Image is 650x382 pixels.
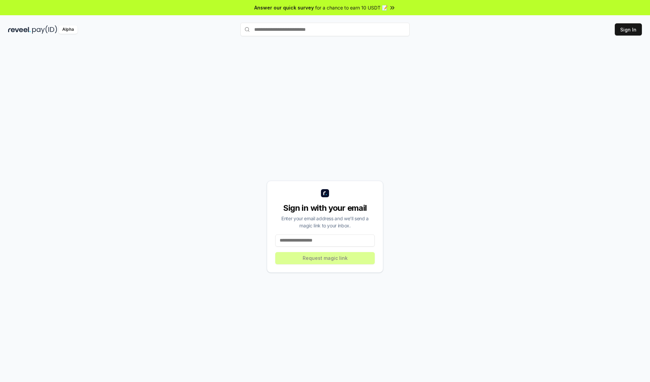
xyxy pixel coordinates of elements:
img: pay_id [32,25,57,34]
img: logo_small [321,189,329,197]
button: Sign In [615,23,642,36]
div: Enter your email address and we’ll send a magic link to your inbox. [275,215,375,229]
span: for a chance to earn 10 USDT 📝 [315,4,388,11]
img: reveel_dark [8,25,31,34]
div: Sign in with your email [275,203,375,214]
div: Alpha [59,25,78,34]
span: Answer our quick survey [254,4,314,11]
